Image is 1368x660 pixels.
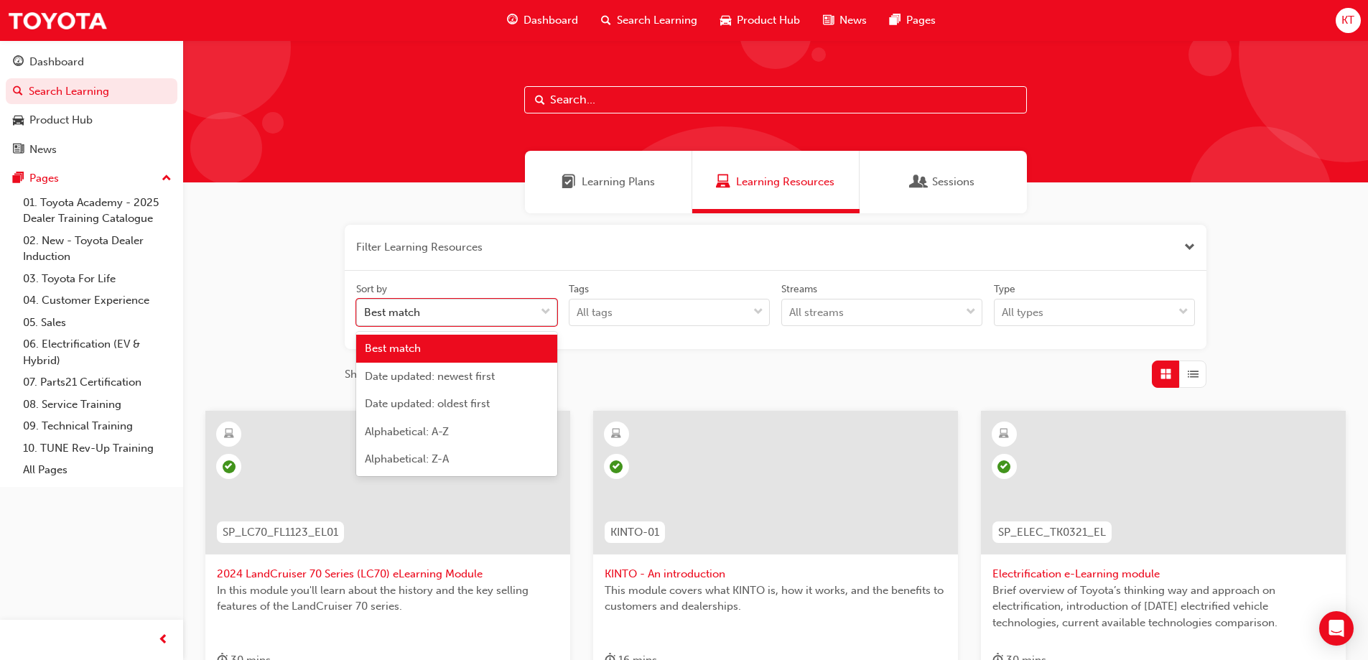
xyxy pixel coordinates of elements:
[29,54,84,70] div: Dashboard
[365,452,449,465] span: Alphabetical: Z-A
[737,12,800,29] span: Product Hub
[811,6,878,35] a: news-iconNews
[6,46,177,165] button: DashboardSearch LearningProduct HubNews
[364,305,420,321] div: Best match
[890,11,901,29] span: pages-icon
[17,459,177,481] a: All Pages
[562,174,576,190] span: Learning Plans
[17,230,177,268] a: 02. New - Toyota Dealer Induction
[29,112,93,129] div: Product Hub
[224,425,234,444] span: learningResourceType_ELEARNING-icon
[17,371,177,394] a: 07. Parts21 Certification
[6,136,177,163] a: News
[13,144,24,157] span: news-icon
[524,12,578,29] span: Dashboard
[158,631,169,649] span: prev-icon
[716,174,730,190] span: Learning Resources
[860,151,1027,213] a: SessionsSessions
[906,12,936,29] span: Pages
[781,282,817,297] div: Streams
[1341,12,1354,29] span: KT
[736,174,834,190] span: Learning Resources
[569,282,589,297] div: Tags
[992,566,1334,582] span: Electrification e-Learning module
[932,174,974,190] span: Sessions
[17,437,177,460] a: 10. TUNE Rev-Up Training
[994,282,1015,297] div: Type
[577,305,613,321] div: All tags
[495,6,590,35] a: guage-iconDashboard
[590,6,709,35] a: search-iconSearch Learning
[13,114,24,127] span: car-icon
[6,78,177,105] a: Search Learning
[345,366,445,383] span: Showing 455 results
[1188,366,1199,383] span: List
[541,303,551,322] span: down-icon
[13,85,23,98] span: search-icon
[6,49,177,75] a: Dashboard
[839,12,867,29] span: News
[17,333,177,371] a: 06. Electrification (EV & Hybrid)
[217,582,559,615] span: In this module you'll learn about the history and the key selling features of the LandCruiser 70 ...
[998,524,1106,541] span: SP_ELEC_TK0321_EL
[223,460,236,473] span: learningRecordVerb_PASS-icon
[17,289,177,312] a: 04. Customer Experience
[17,192,177,230] a: 01. Toyota Academy - 2025 Dealer Training Catalogue
[912,174,926,190] span: Sessions
[611,425,621,444] span: learningResourceType_ELEARNING-icon
[569,282,770,327] label: tagOptions
[365,397,490,410] span: Date updated: oldest first
[223,524,338,541] span: SP_LC70_FL1123_EL01
[1319,611,1354,646] div: Open Intercom Messenger
[601,11,611,29] span: search-icon
[582,174,655,190] span: Learning Plans
[6,107,177,134] a: Product Hub
[17,394,177,416] a: 08. Service Training
[365,370,495,383] span: Date updated: newest first
[13,172,24,185] span: pages-icon
[617,12,697,29] span: Search Learning
[999,425,1009,444] span: learningResourceType_ELEARNING-icon
[29,141,57,158] div: News
[507,11,518,29] span: guage-icon
[610,524,659,541] span: KINTO-01
[524,86,1027,113] input: Search...
[692,151,860,213] a: Learning ResourcesLearning Resources
[1160,366,1171,383] span: Grid
[17,312,177,334] a: 05. Sales
[217,566,559,582] span: 2024 LandCruiser 70 Series (LC70) eLearning Module
[162,169,172,188] span: up-icon
[6,165,177,192] button: Pages
[997,460,1010,473] span: learningRecordVerb_COMPLETE-icon
[7,4,108,37] img: Trak
[610,460,623,473] span: learningRecordVerb_PASS-icon
[17,268,177,290] a: 03. Toyota For Life
[753,303,763,322] span: down-icon
[356,282,387,297] div: Sort by
[1002,305,1043,321] div: All types
[992,582,1334,631] span: Brief overview of Toyota’s thinking way and approach on electrification, introduction of [DATE] e...
[709,6,811,35] a: car-iconProduct Hub
[878,6,947,35] a: pages-iconPages
[966,303,976,322] span: down-icon
[1184,239,1195,256] button: Close the filter
[1178,303,1188,322] span: down-icon
[365,425,449,438] span: Alphabetical: A-Z
[605,582,946,615] span: This module covers what KINTO is, how it works, and the benefits to customers and dealerships.
[823,11,834,29] span: news-icon
[17,415,177,437] a: 09. Technical Training
[13,56,24,69] span: guage-icon
[29,170,59,187] div: Pages
[789,305,844,321] div: All streams
[525,151,692,213] a: Learning PlansLearning Plans
[365,342,421,355] span: Best match
[1336,8,1361,33] button: KT
[535,92,545,108] span: Search
[605,566,946,582] span: KINTO - An introduction
[720,11,731,29] span: car-icon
